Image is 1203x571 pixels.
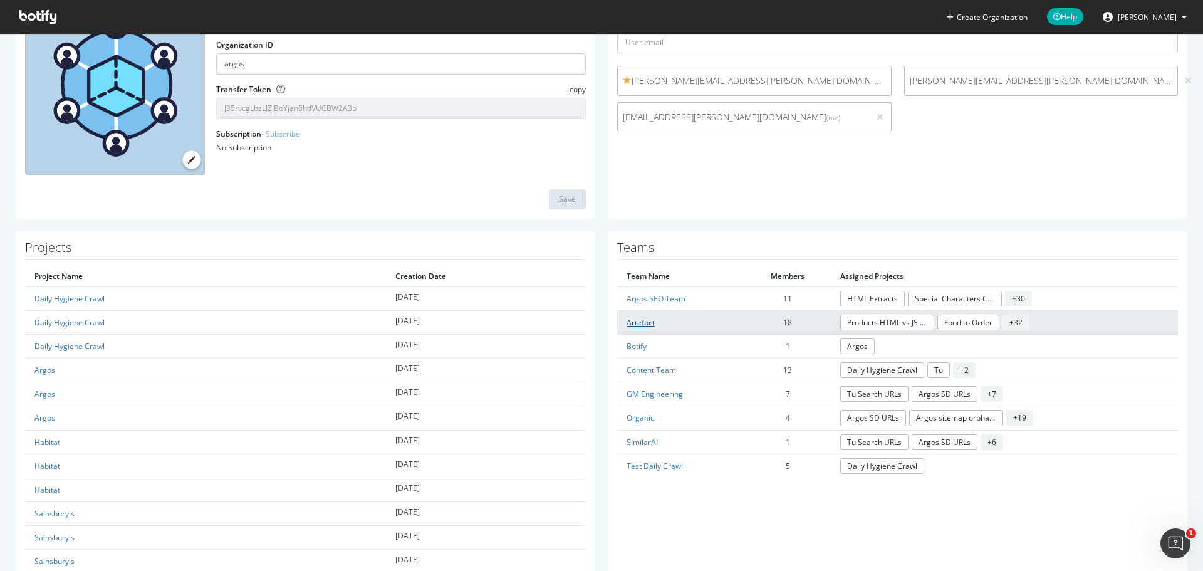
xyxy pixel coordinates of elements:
[981,386,1003,402] span: + 7
[744,286,831,311] td: 11
[840,291,905,306] a: HTML Extracts
[1093,7,1197,27] button: [PERSON_NAME]
[386,501,586,525] td: [DATE]
[386,286,586,311] td: [DATE]
[744,454,831,478] td: 5
[840,338,875,354] a: Argos
[927,362,950,378] a: Tu
[559,194,576,204] div: Save
[840,362,924,378] a: Daily Hygiene Crawl
[627,365,676,375] a: Content Team
[34,508,75,519] a: Sainsbury's
[627,293,685,304] a: Argos SEO Team
[1118,12,1177,23] span: Jordan Bradley
[216,128,300,139] label: Subscription
[1005,291,1032,306] span: + 30
[386,406,586,430] td: [DATE]
[744,430,831,454] td: 1
[617,266,744,286] th: Team Name
[623,111,864,123] span: [EMAIL_ADDRESS][PERSON_NAME][DOMAIN_NAME]
[216,39,273,50] label: Organization ID
[1047,8,1083,25] span: Help
[981,434,1003,450] span: + 6
[840,386,909,402] a: Tu Search URLs
[627,341,647,352] a: Botify
[946,11,1028,23] button: Create Organization
[34,461,60,471] a: Habitat
[744,310,831,334] td: 18
[910,75,1173,87] span: [PERSON_NAME][EMAIL_ADDRESS][PERSON_NAME][DOMAIN_NAME]
[34,532,75,543] a: Sainsbury's
[908,291,1002,306] a: Special Characters Crawl
[386,478,586,501] td: [DATE]
[261,128,300,139] a: - Subscribe
[1160,528,1190,558] iframe: Intercom live chat
[216,84,271,95] label: Transfer Token
[386,430,586,454] td: [DATE]
[386,382,586,406] td: [DATE]
[1006,410,1033,426] span: + 19
[744,382,831,406] td: 7
[831,266,1178,286] th: Assigned Projects
[744,334,831,358] td: 1
[744,359,831,382] td: 13
[34,556,75,567] a: Sainsbury's
[840,315,934,330] a: Products HTML vs JS Test
[627,389,683,399] a: GM Engineering
[840,434,909,450] a: Tu Search URLs
[627,437,658,448] a: SimilarAI
[623,75,886,87] span: [PERSON_NAME][EMAIL_ADDRESS][PERSON_NAME][DOMAIN_NAME]
[216,53,586,75] input: Organization ID
[937,315,999,330] a: Food to Order
[25,266,386,286] th: Project Name
[1186,528,1196,538] span: 1
[34,317,105,328] a: Daily Hygiene Crawl
[744,406,831,430] td: 4
[627,317,655,328] a: Artefact
[386,359,586,382] td: [DATE]
[840,458,924,474] a: Daily Hygiene Crawl
[34,437,60,448] a: Habitat
[570,84,586,95] span: copy
[627,412,654,423] a: Organic
[826,113,840,122] small: (me)
[840,410,906,426] a: Argos SD URLs
[1002,315,1029,330] span: + 32
[953,362,976,378] span: + 2
[386,526,586,550] td: [DATE]
[386,454,586,478] td: [DATE]
[34,293,105,304] a: Daily Hygiene Crawl
[386,334,586,358] td: [DATE]
[549,189,586,209] button: Save
[34,341,105,352] a: Daily Hygiene Crawl
[617,32,1178,53] input: User email
[912,386,977,402] a: Argos SD URLs
[912,434,977,450] a: Argos SD URLs
[34,412,55,423] a: Argos
[34,365,55,375] a: Argos
[617,241,1178,260] h1: Teams
[627,461,683,471] a: Test Daily Crawl
[386,310,586,334] td: [DATE]
[216,142,586,153] div: No Subscription
[34,389,55,399] a: Argos
[909,410,1003,426] a: Argos sitemap orphans
[386,266,586,286] th: Creation Date
[34,485,60,495] a: Habitat
[25,241,586,260] h1: Projects
[744,266,831,286] th: Members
